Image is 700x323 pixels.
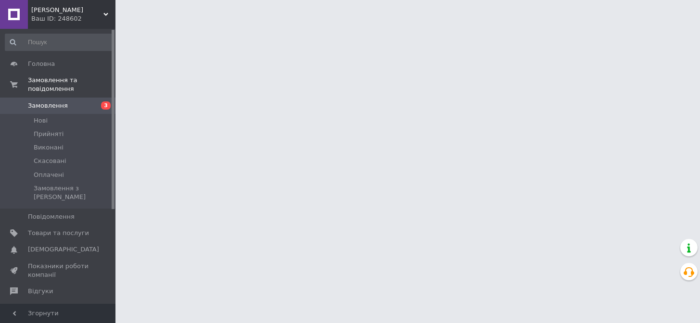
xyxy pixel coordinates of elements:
[34,116,48,125] span: Нові
[28,101,68,110] span: Замовлення
[31,6,103,14] span: Дім Комфорт
[31,14,115,23] div: Ваш ID: 248602
[101,101,111,110] span: 3
[28,262,89,279] span: Показники роботи компанії
[34,157,66,165] span: Скасовані
[28,60,55,68] span: Головна
[34,171,64,179] span: Оплачені
[28,229,89,237] span: Товари та послуги
[28,287,53,296] span: Відгуки
[34,184,112,201] span: Замовлення з [PERSON_NAME]
[34,130,64,138] span: Прийняті
[28,76,115,93] span: Замовлення та повідомлення
[5,34,113,51] input: Пошук
[34,143,64,152] span: Виконані
[28,212,75,221] span: Повідомлення
[28,245,99,254] span: [DEMOGRAPHIC_DATA]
